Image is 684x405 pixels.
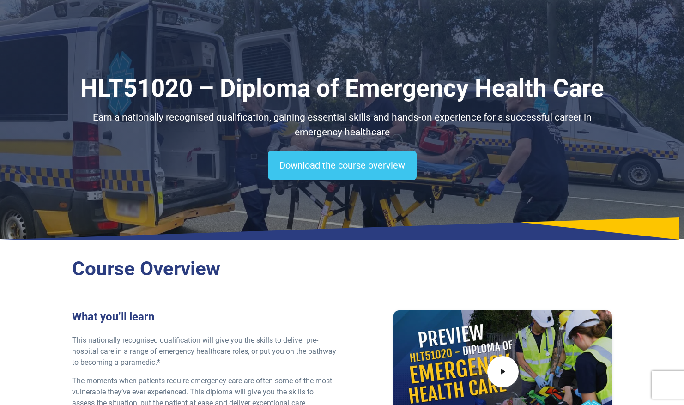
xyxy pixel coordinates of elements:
[72,257,612,281] h2: Course Overview
[72,335,337,368] p: This nationally recognised qualification will give you the skills to deliver pre-hospital care in...
[72,74,612,103] h1: HLT51020 – Diploma of Emergency Health Care
[72,110,612,139] p: Earn a nationally recognised qualification, gaining essential skills and hands-on experience for ...
[72,310,337,324] h3: What you’ll learn
[268,151,417,180] a: Download the course overview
